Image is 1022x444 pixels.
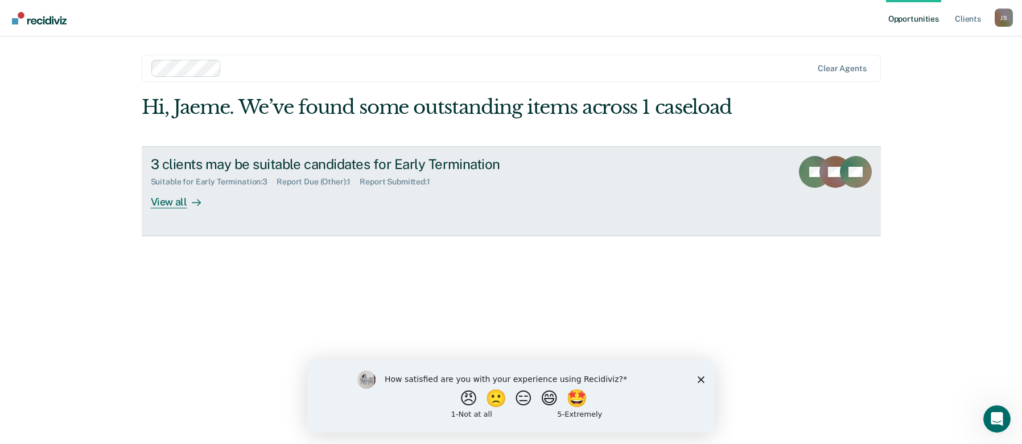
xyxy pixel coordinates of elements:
div: Hi, Jaeme. We’ve found some outstanding items across 1 caseload [142,96,733,119]
div: Clear agents [818,64,866,73]
iframe: Intercom live chat [983,405,1011,433]
button: Profile dropdown button [995,9,1013,27]
div: 3 clients may be suitable candidates for Early Termination [151,156,550,172]
div: Report Due (Other) : 1 [277,177,360,187]
iframe: Survey by Kim from Recidiviz [307,359,715,433]
div: J S [995,9,1013,27]
div: Suitable for Early Termination : 3 [151,177,277,187]
div: Report Submitted : 1 [360,177,439,187]
img: Recidiviz [12,12,67,24]
div: View all [151,186,215,208]
a: 3 clients may be suitable candidates for Early TerminationSuitable for Early Termination:3Report ... [142,146,881,236]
